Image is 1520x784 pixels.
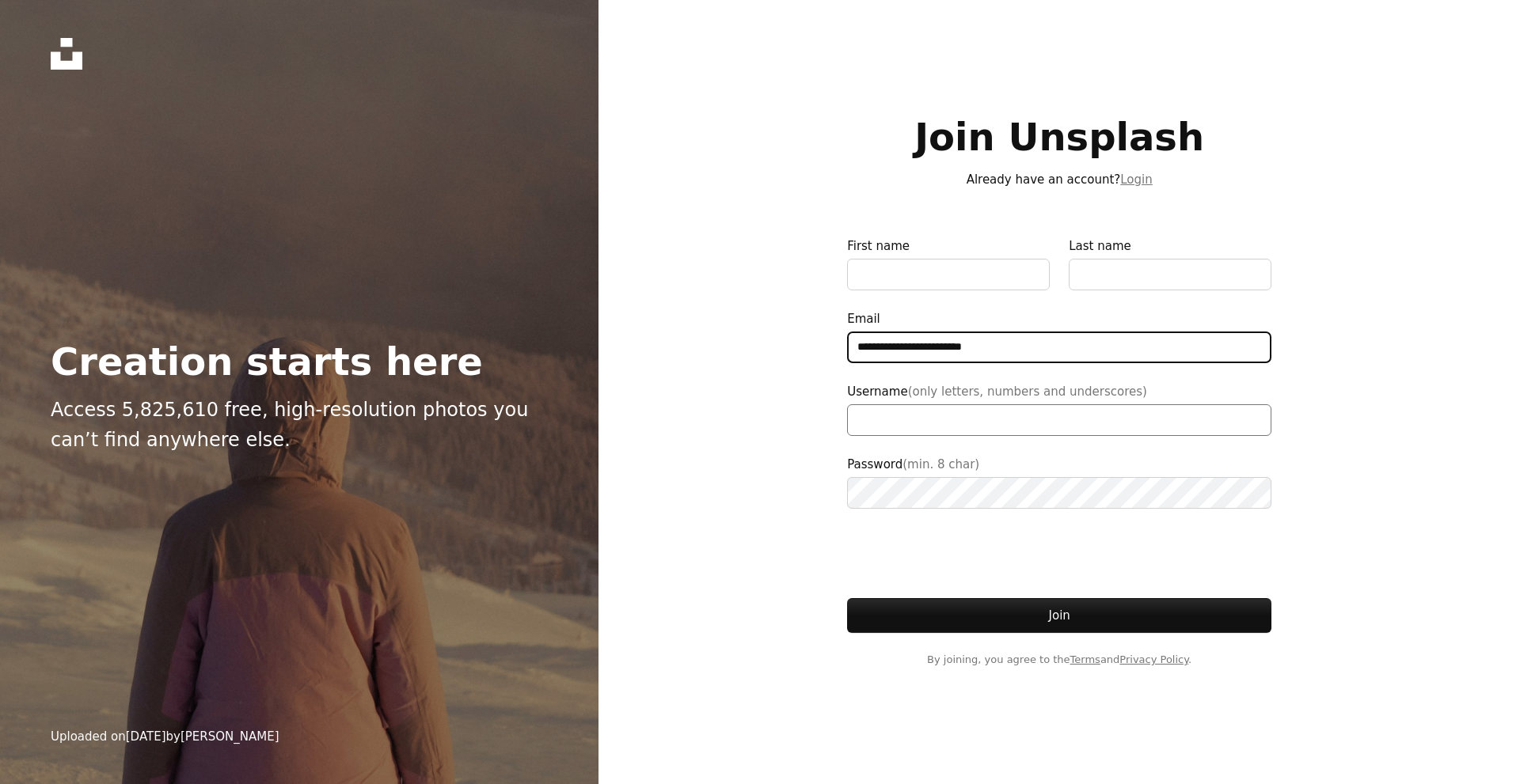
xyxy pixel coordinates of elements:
a: Home — Unsplash [51,38,82,70]
p: Already have an account? [847,170,1271,189]
label: Last name [1069,237,1271,290]
label: Email [847,309,1271,363]
input: First name [847,259,1050,290]
button: Join [847,598,1271,633]
input: Email [847,331,1271,363]
input: Last name [1069,259,1271,290]
h2: Creation starts here [51,341,534,382]
p: Access 5,825,610 free, high-resolution photos you can’t find anywhere else. [51,395,534,456]
span: (only letters, numbers and underscores) [908,384,1147,399]
time: February 20, 2025 at 2:10:00 AM GMT+2 [126,729,166,744]
a: Terms [1070,653,1100,665]
input: Password(min. 8 char) [847,477,1271,509]
div: Uploaded on by [PERSON_NAME] [51,727,279,746]
a: Login [1120,172,1152,187]
input: Username(only letters, numbers and underscores) [847,404,1271,436]
span: By joining, you agree to the and . [847,652,1271,668]
a: Privacy Policy [1119,653,1188,665]
h1: Join Unsplash [847,116,1271,157]
span: (min. 8 char) [902,457,979,472]
label: First name [847,237,1050,290]
label: Username [847,382,1271,436]
label: Password [847,455,1271,509]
